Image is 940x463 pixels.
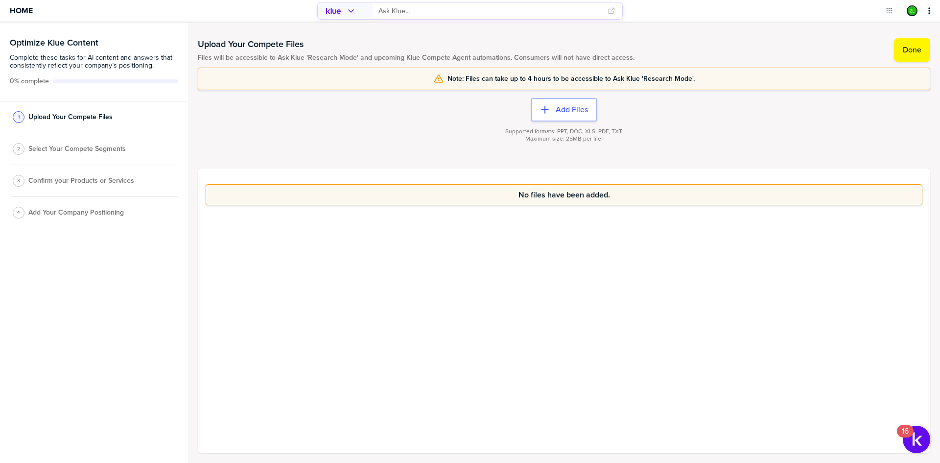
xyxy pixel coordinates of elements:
span: Upload Your Compete Files [28,113,113,121]
span: Supported formats: PPT, DOC, XLS, PDF, TXT. [505,128,623,135]
img: 68efa1eb0dd1966221c28eaef6eec194-sml.png [908,6,916,15]
h3: Optimize Klue Content [10,38,178,47]
button: Open Drop [884,6,894,16]
input: Ask Klue... [378,3,602,19]
span: Home [10,6,33,15]
span: 1 [18,113,20,121]
span: 3 [17,177,20,184]
span: Maximum size: 25MB per file. [525,135,603,143]
span: Select Your Compete Segments [28,145,126,153]
label: Done [903,45,921,55]
span: No files have been added. [518,191,610,199]
button: Done [894,38,930,62]
a: Edit Profile [906,4,918,17]
span: Files will be accessible to Ask Klue 'Research Mode' and upcoming Klue Compete Agent automations.... [198,54,634,62]
label: Add Files [556,105,588,115]
span: Complete these tasks for AI content and answers that consistently reflect your company’s position... [10,54,178,70]
span: 2 [17,145,20,152]
span: Confirm your Products or Services [28,177,134,185]
div: Zev L. [907,5,917,16]
div: 16 [902,431,909,444]
h1: Upload Your Compete Files [198,38,634,50]
button: Open Resource Center, 16 new notifications [903,426,930,453]
button: Add Files [531,98,597,122]
span: Note: Files can take up to 4 hours to be accessible to Ask Klue 'Research Mode'. [447,75,695,83]
span: Add Your Company Positioning [28,209,124,217]
span: 4 [17,209,20,216]
span: Active [10,77,49,85]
